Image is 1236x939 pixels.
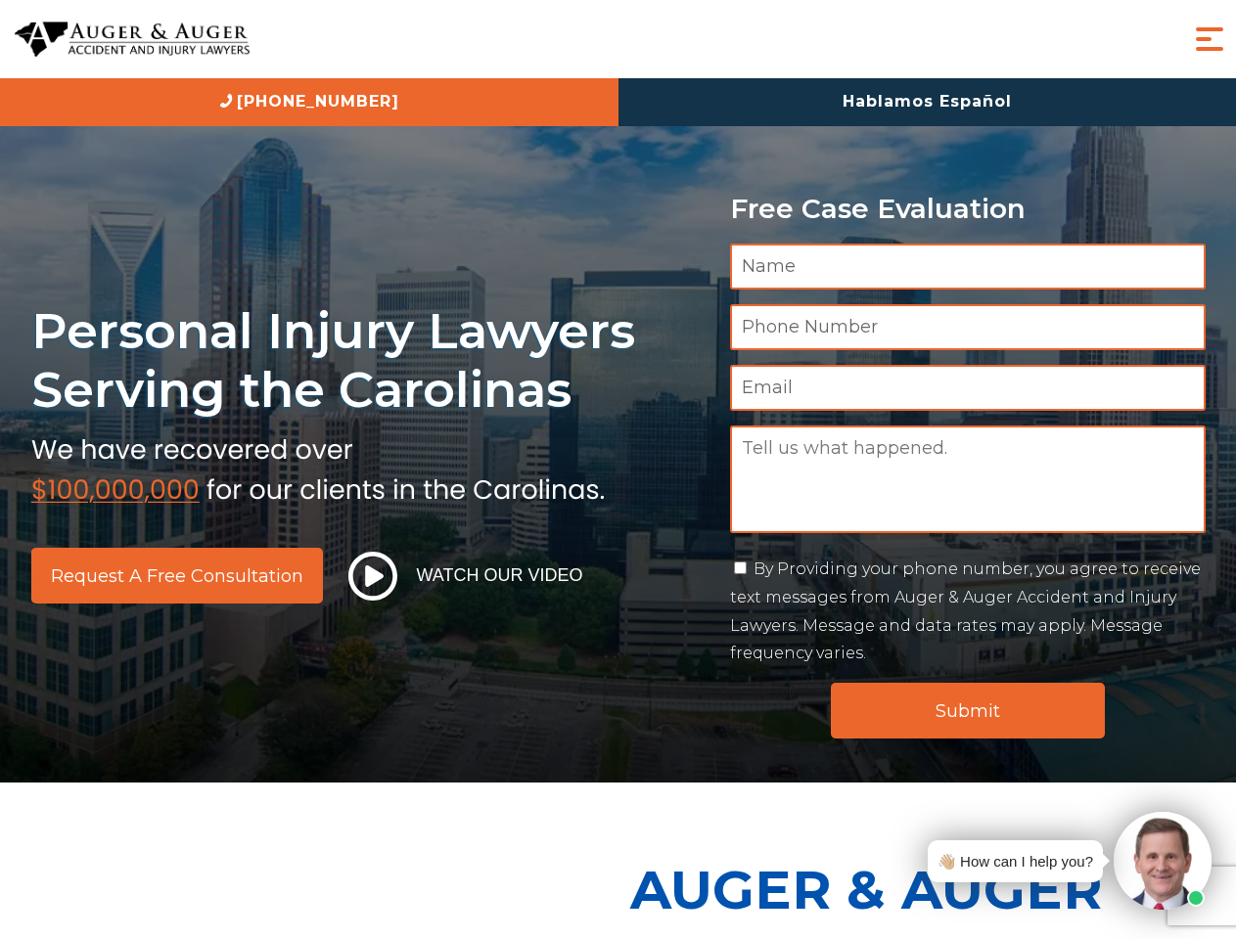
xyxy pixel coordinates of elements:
[730,244,1206,290] input: Name
[31,548,323,604] a: Request a Free Consultation
[31,301,707,420] h1: Personal Injury Lawyers Serving the Carolinas
[831,683,1105,738] input: Submit
[730,194,1206,224] p: Free Case Evaluation
[730,304,1206,350] input: Phone Number
[938,848,1093,874] div: 👋🏼 How can I help you?
[730,365,1206,411] input: Email
[31,429,605,504] img: sub text
[15,22,250,58] img: Auger & Auger Accident and Injury Lawyers Logo
[730,559,1201,662] label: By Providing your phone number, you agree to receive text messages from Auger & Auger Accident an...
[1114,812,1212,910] img: Intaker widget Avatar
[343,551,589,602] button: Watch Our Video
[630,841,1225,938] p: Auger & Auger
[1190,20,1229,59] button: Menu
[51,567,303,585] span: Request a Free Consultation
